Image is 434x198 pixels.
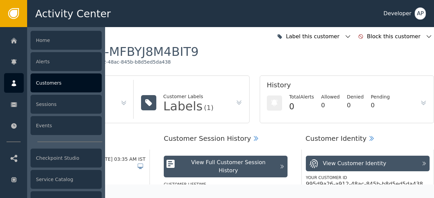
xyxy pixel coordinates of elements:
[4,170,102,189] a: Service Catalog
[164,156,288,177] button: View Full Customer Session History
[204,104,213,111] div: (1)
[347,93,364,101] div: Denied
[367,32,422,41] div: Block this customer
[371,93,390,101] div: Pending
[164,133,251,144] div: Customer Session History
[31,149,102,168] div: Checkpoint Studio
[347,101,364,110] div: 0
[321,101,340,110] div: 0
[267,80,427,93] div: History
[4,52,102,71] a: Alerts
[68,59,171,65] div: 995d9a26-a912-48ac-845b-b8d5ed5da438
[4,94,102,114] a: Sessions
[31,116,102,135] div: Events
[275,29,353,44] button: Label this customer
[289,101,314,113] div: 0
[31,95,102,114] div: Sessions
[321,93,340,101] div: Allowed
[31,31,102,50] div: Home
[306,175,430,181] div: Your Customer ID
[4,116,102,135] a: Events
[163,100,203,112] div: Labels
[323,159,386,168] div: View Customer Identity
[31,170,102,189] div: Service Catalog
[164,182,206,187] label: Customer Lifetime
[306,181,423,188] div: 995d9a26-a912-48ac-845b-b8d5ed5da438
[4,30,102,50] a: Home
[79,44,199,59] div: CUS-MFBYJ8M4BIT9
[163,93,214,100] div: Customer Labels
[31,73,102,92] div: Customers
[305,133,367,144] div: Customer Identity
[383,9,411,18] div: Developer
[286,32,341,41] div: Label this customer
[289,93,314,101] div: Total Alerts
[4,148,102,168] a: Checkpoint Studio
[4,73,102,93] a: Customers
[97,156,145,163] div: [DATE] 03:35 AM IST
[181,158,276,175] div: View Full Customer Session History
[35,6,111,21] span: Activity Center
[356,29,434,44] button: Block this customer
[306,156,430,171] button: View Customer Identity
[371,101,390,110] div: 0
[415,7,426,20] button: AP
[31,52,102,71] div: Alerts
